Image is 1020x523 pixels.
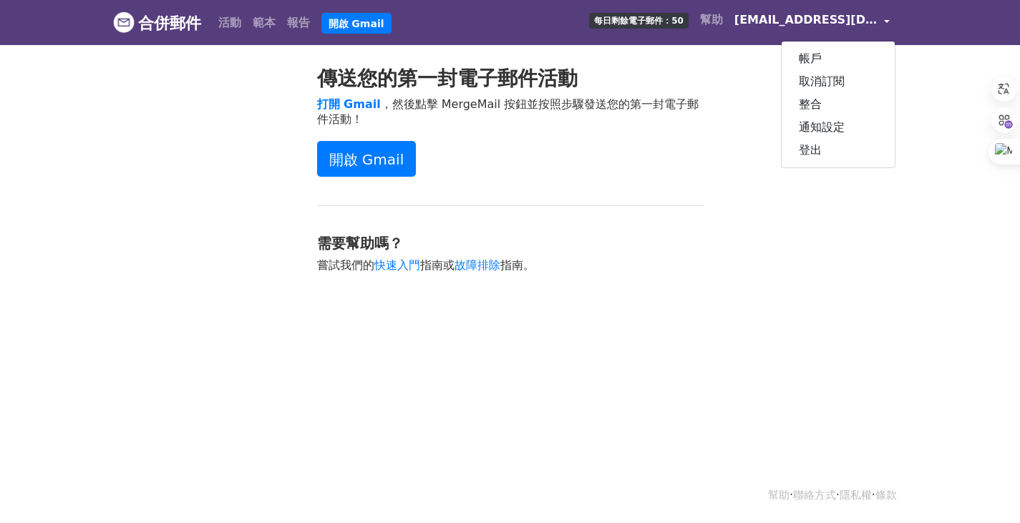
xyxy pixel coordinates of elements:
[281,9,316,37] a: 報告
[218,16,241,29] font: 活動
[213,9,247,37] a: 活動
[287,16,310,29] font: 報告
[374,258,420,272] a: 快速入門
[113,8,201,38] a: 合併郵件
[872,489,875,502] font: ·
[799,97,822,111] font: 整合
[317,235,403,252] font: 需要幫助嗎？
[782,116,895,139] a: 通知設定
[500,258,535,272] font: 指南。
[583,6,694,34] a: 每日剩餘電子郵件：50
[799,120,845,134] font: 通知設定
[768,489,790,502] a: 幫助
[799,143,822,157] font: 登出
[317,141,417,177] a: 開啟 Gmail
[948,454,1020,523] div: 聊天小工具
[253,16,276,29] font: 範本
[790,489,793,502] font: ·
[782,70,895,93] a: 取消訂閱
[420,258,455,272] font: 指南或
[138,14,201,32] font: 合併郵件
[113,11,135,33] img: MergeMail 標誌
[734,13,958,26] font: [EMAIL_ADDRESS][DOMAIN_NAME]
[321,13,392,34] a: 開啟 Gmail
[329,151,404,168] font: 開啟 Gmail
[948,454,1020,523] iframe: 聊天小部件
[875,489,897,502] a: 條款
[840,489,872,502] a: 隱私權
[455,258,500,272] a: 故障排除
[594,16,684,26] font: 每日剩餘電子郵件：50
[329,17,384,29] font: 開啟 Gmail
[836,489,840,502] font: ·
[694,6,729,34] a: 幫助
[793,489,836,502] a: 聯絡方式
[799,52,822,65] font: 帳戶
[317,97,381,111] a: 打開 Gmail
[782,93,895,116] a: 整合
[317,258,374,272] font: 嘗試我們的
[247,9,281,37] a: 範本
[317,67,578,90] font: 傳送您的第一封電子郵件活動
[799,74,845,88] font: 取消訂閱
[317,97,699,126] font: ，然後點擊 MergeMail 按鈕並按照步驟發送您的第一封電子郵件活動！
[781,41,895,168] div: [EMAIL_ADDRESS][DOMAIN_NAME]
[729,6,896,39] a: [EMAIL_ADDRESS][DOMAIN_NAME]
[782,139,895,162] a: 登出
[782,47,895,70] a: 帳戶
[700,13,723,26] font: 幫助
